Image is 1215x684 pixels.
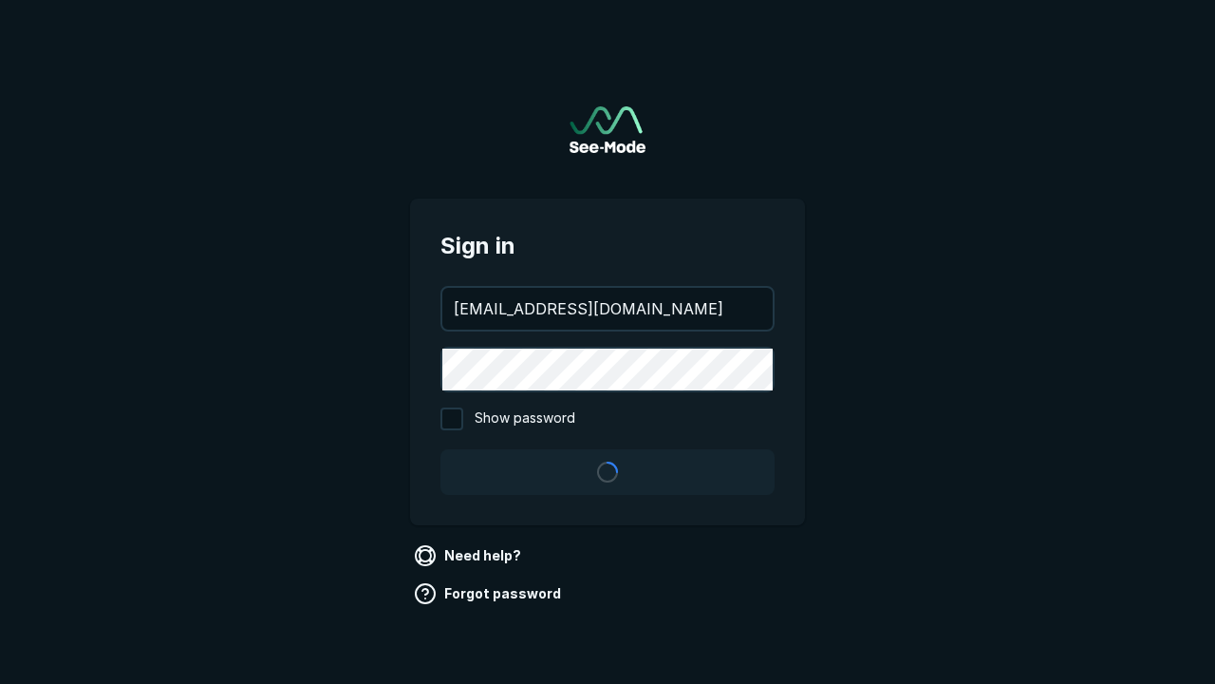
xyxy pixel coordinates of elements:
a: Forgot password [410,579,569,609]
span: Show password [475,408,575,430]
a: Go to sign in [570,106,645,153]
a: Need help? [410,541,529,571]
input: your@email.com [442,288,773,330]
span: Sign in [440,229,775,263]
img: See-Mode Logo [570,106,645,153]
